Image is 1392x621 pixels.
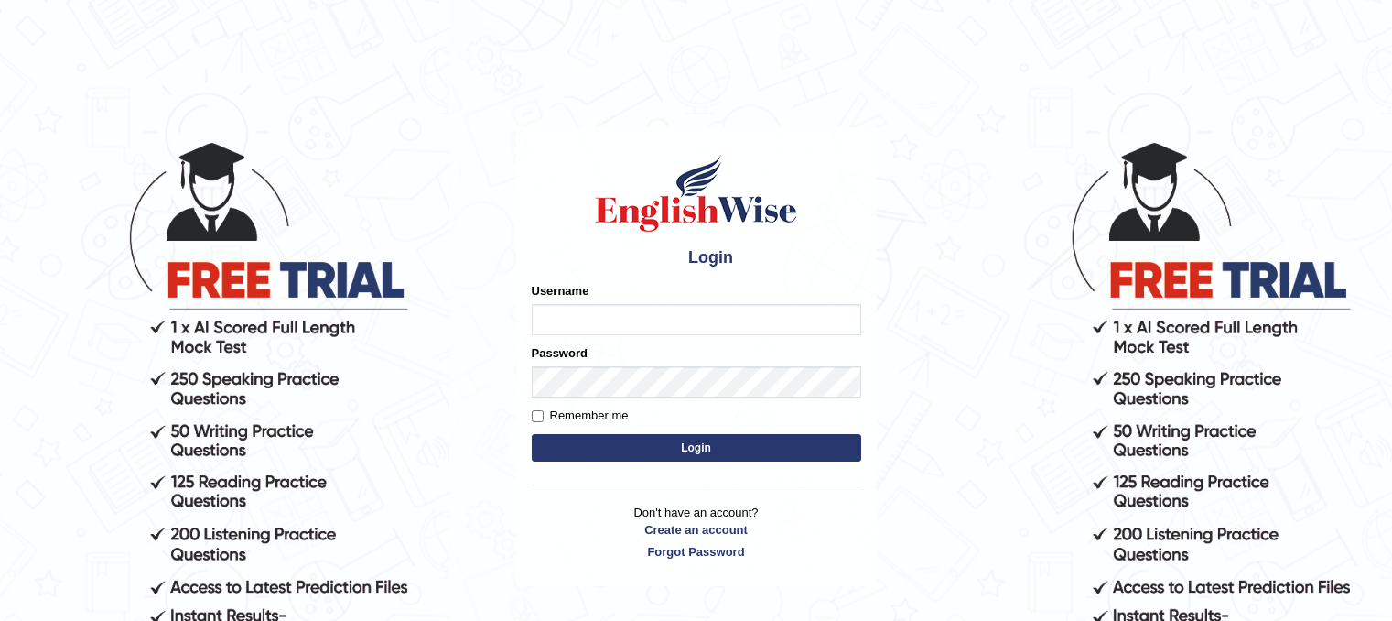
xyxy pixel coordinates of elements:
label: Password [532,344,588,362]
input: Remember me [532,410,544,422]
a: Create an account [532,521,861,539]
button: Login [532,434,861,462]
label: Remember me [532,407,629,425]
p: Don't have an account? [532,504,861,561]
label: Username [532,282,589,300]
a: Forgot Password [532,543,861,561]
img: Logo of English Wise sign in for intelligent practice with AI [592,152,801,234]
h4: Login [532,244,861,273]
